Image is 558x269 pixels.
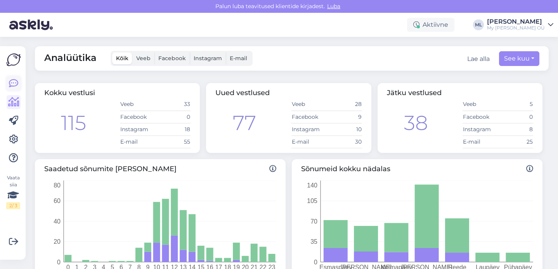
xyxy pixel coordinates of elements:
[463,111,498,123] td: Facebook
[498,111,533,123] td: 0
[473,19,484,30] div: ML
[233,108,256,138] div: 77
[314,259,317,265] tspan: 0
[6,174,20,209] div: Vaata siia
[307,182,317,188] tspan: 140
[327,123,362,135] td: 10
[57,259,61,265] tspan: 0
[155,135,191,148] td: 55
[487,19,545,25] div: [PERSON_NAME]
[155,111,191,123] td: 0
[54,238,61,245] tspan: 20
[498,123,533,135] td: 8
[325,3,343,10] span: Luba
[463,123,498,135] td: Instagram
[155,98,191,111] td: 33
[6,202,20,209] div: 2 / 3
[6,52,21,67] img: Askly Logo
[327,111,362,123] td: 9
[44,51,97,66] span: Analüütika
[194,55,222,62] span: Instagram
[301,164,533,174] span: Sõnumeid kokku nädalas
[120,135,155,148] td: E-mail
[158,55,186,62] span: Facebook
[54,198,61,204] tspan: 60
[54,218,61,224] tspan: 40
[116,55,128,62] span: Kõik
[327,98,362,111] td: 28
[120,111,155,123] td: Facebook
[310,238,317,245] tspan: 35
[120,123,155,135] td: Instagram
[291,123,327,135] td: Instagram
[407,18,454,32] div: Aktiivne
[54,182,61,188] tspan: 80
[120,98,155,111] td: Veeb
[467,54,490,64] button: Lae alla
[230,55,247,62] span: E-mail
[404,108,428,138] div: 38
[327,135,362,148] td: 30
[487,25,545,31] div: My [PERSON_NAME] OÜ
[487,19,553,31] a: [PERSON_NAME]My [PERSON_NAME] OÜ
[215,89,270,97] span: Uued vestlused
[44,89,95,97] span: Kokku vestlusi
[136,55,151,62] span: Veeb
[61,108,86,138] div: 115
[387,89,442,97] span: Jätku vestlused
[291,98,327,111] td: Veeb
[499,51,539,66] button: See kuu
[498,135,533,148] td: 25
[310,218,317,224] tspan: 70
[44,164,276,174] span: Saadetud sõnumite [PERSON_NAME]
[155,123,191,135] td: 18
[291,135,327,148] td: E-mail
[498,98,533,111] td: 5
[463,135,498,148] td: E-mail
[291,111,327,123] td: Facebook
[463,98,498,111] td: Veeb
[307,198,317,204] tspan: 105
